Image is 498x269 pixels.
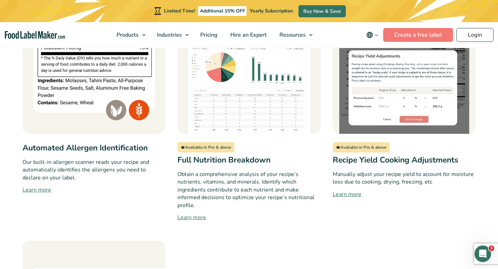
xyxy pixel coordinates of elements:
p: Our built-in allergen scanner reads your recipe and automatically identifies the allergens you ne... [22,158,165,182]
a: Login [456,28,494,42]
a: Learn more [333,190,476,198]
span: Available in Pro & above [333,142,390,152]
span: Available in Pro & above [177,142,234,152]
a: Learn more [22,186,165,194]
iframe: Intercom live chat [474,245,491,262]
a: Learn more [177,213,320,222]
h3: Automated Allergen Identification [22,142,165,154]
p: Manually adjust your recipe yield to account for moisture loss due to cooking, drying, freezing, etc [333,170,476,186]
span: Yearly Subscription [250,8,293,14]
h3: Recipe Yield Cooking Adjustments [333,154,476,166]
span: Industries [155,31,183,39]
span: Limited Time! [164,8,195,14]
a: Create a free label [383,28,453,42]
a: Products [110,22,149,48]
a: Industries [151,22,192,48]
a: Buy Now & Save [298,5,346,17]
span: 3 [489,245,494,251]
span: Pricing [198,31,218,39]
span: Additional 15% OFF [198,6,247,16]
a: Hire an Expert [224,22,271,48]
h3: Full Nutrition Breakdown [177,154,320,166]
span: Products [114,31,139,39]
p: Obtain a comprehensive analysis of your recipe’s nutrients, vitamins, and minerals. Identify whic... [177,170,320,209]
a: Resources [273,22,316,48]
span: Resources [277,31,306,39]
a: Pricing [194,22,222,48]
span: Hire an Expert [228,31,267,39]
